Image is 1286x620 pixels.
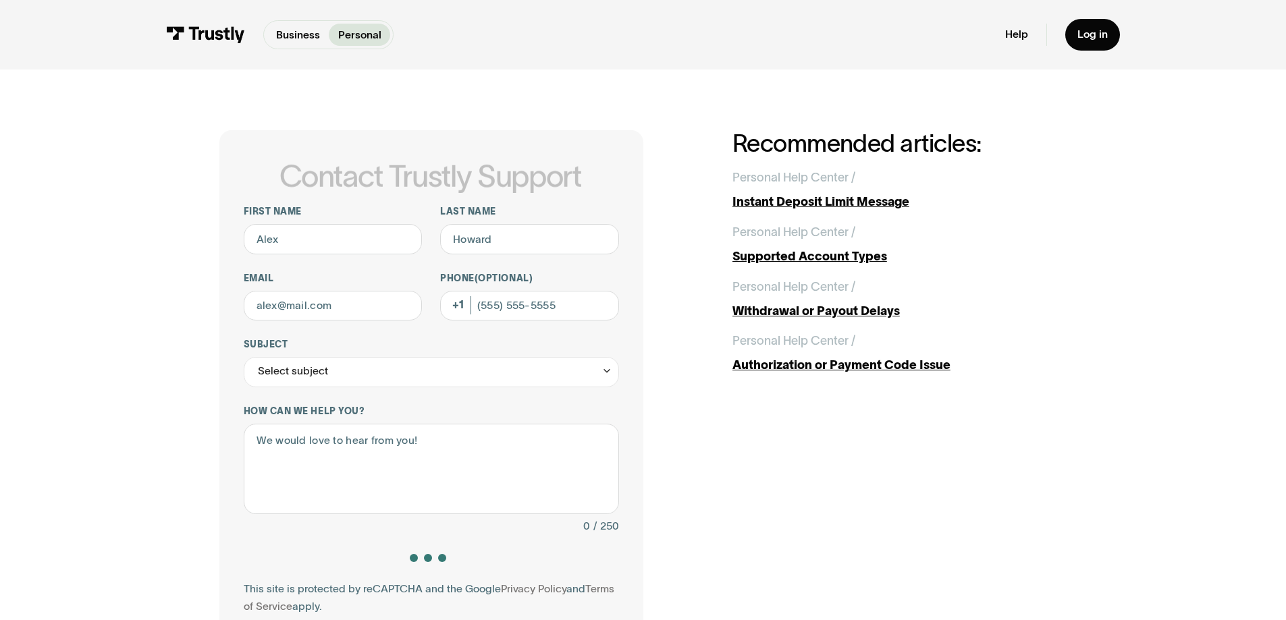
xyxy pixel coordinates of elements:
[244,206,423,218] label: First name
[732,130,1067,157] h2: Recommended articles:
[732,169,855,187] div: Personal Help Center /
[166,26,245,43] img: Trustly Logo
[593,517,619,536] div: / 250
[244,224,423,254] input: Alex
[1065,19,1120,51] a: Log in
[732,356,1067,374] div: Authorization or Payment Code Issue
[338,27,381,43] p: Personal
[1077,28,1108,41] div: Log in
[732,223,855,242] div: Personal Help Center /
[267,24,329,46] a: Business
[732,332,855,350] div: Personal Help Center /
[732,332,1067,374] a: Personal Help Center /Authorization or Payment Code Issue
[244,357,619,387] div: Select subject
[440,291,619,321] input: (555) 555-5555
[440,273,619,285] label: Phone
[329,24,390,46] a: Personal
[244,291,423,321] input: alex@mail.com
[258,362,328,381] div: Select subject
[440,206,619,218] label: Last name
[244,273,423,285] label: Email
[276,27,320,43] p: Business
[241,159,619,192] h1: Contact Trustly Support
[475,273,533,283] span: (Optional)
[1005,28,1028,41] a: Help
[732,223,1067,266] a: Personal Help Center /Supported Account Types
[732,278,855,296] div: Personal Help Center /
[501,583,566,594] a: Privacy Policy
[440,224,619,254] input: Howard
[732,248,1067,266] div: Supported Account Types
[244,580,619,617] div: This site is protected by reCAPTCHA and the Google and apply.
[732,278,1067,320] a: Personal Help Center /Withdrawal or Payout Delays
[244,405,619,418] label: How can we help you?
[732,302,1067,320] div: Withdrawal or Payout Delays
[583,517,590,536] div: 0
[244,339,619,351] label: Subject
[732,193,1067,211] div: Instant Deposit Limit Message
[732,169,1067,211] a: Personal Help Center /Instant Deposit Limit Message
